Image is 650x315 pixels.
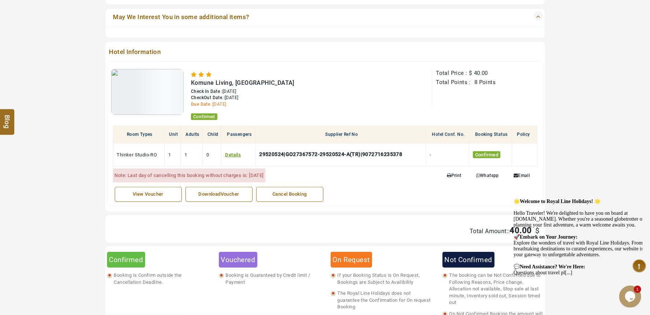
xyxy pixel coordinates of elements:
[221,126,256,144] th: Passengers
[168,152,171,157] span: 1
[448,272,543,306] span: The booking can be Not Confirmed due to Following Reasons, Price change, Allocation not available...
[223,89,236,94] span: [DATE]
[441,170,467,181] a: Print
[473,151,501,158] span: Confirmed
[115,173,264,178] span: Note: Last day of cancelling this booking without charges is: [DATE]
[191,95,225,100] span: CheckOut Date :
[508,170,535,181] a: Email
[225,95,238,100] span: [DATE]
[336,290,432,311] span: The Royal Line Holidays does not guarantee the Confirmation for On request Booking
[9,39,67,44] strong: Embark on Your Journey:
[113,126,165,144] th: Room Types
[336,272,432,286] span: If your Booking Status is On Request, Bookings are Subject to Availibility
[117,152,157,157] span: Thinker Studio-RO
[436,79,471,86] span: Total Points :
[225,152,241,157] a: Details
[514,173,530,178] span: Email
[119,191,178,198] div: View Voucher
[191,79,294,86] span: Komune Living, [GEOGRAPHIC_DATA]
[3,3,135,80] div: 🌟Welcome to Royal Line Holidays! 🌟Hello Traveler! We're delighted to have you on board at [DOMAIN...
[469,70,472,76] span: $
[510,226,532,235] span: 40.00
[256,187,323,202] a: Cancel Booking
[9,3,90,9] strong: Welcome to Royal Line Holidays! 🌟
[112,272,208,286] span: Booking is Confirm outside the Cancellation Deadline.
[447,173,461,178] span: Print
[219,252,258,268] div: Vouchered
[186,187,253,202] a: DownloadVoucher
[470,228,510,235] span: Total Amount::
[184,152,187,157] span: 1
[111,12,496,23] a: May We Interest You in some additional items?
[165,126,181,144] th: Unit
[471,170,504,181] a: Whatspp
[203,126,221,144] th: Child
[206,152,209,157] span: 0
[430,152,431,157] span: -
[331,252,372,268] div: On Request
[181,126,203,144] th: Adults
[436,70,467,76] span: Total Price :
[213,102,226,107] span: [DATE]
[191,89,223,94] span: Check In Date :
[619,286,643,308] iframe: chat widget
[517,132,530,137] span: Policy
[3,3,133,80] span: 🌟 Hello Traveler! We're delighted to have you on board at [DOMAIN_NAME]. Whether you're a seasone...
[256,126,426,144] th: Supplier Ref No
[190,191,249,198] div: DownloadVoucher
[260,191,319,198] div: Cancel Booking
[442,252,495,268] div: Not Confirmed
[476,173,499,178] span: Whatspp
[474,70,488,76] span: 40.00
[111,69,184,115] img: hwEpNkDu_07f1fbb64f9772a2379ff1961e307bb4.jpg
[191,113,217,120] span: Confirmed
[115,187,182,202] a: View Voucher
[469,126,512,144] th: Booking Status
[224,272,320,286] span: Booking is Guaranteed by Credit limit / Payment
[511,195,643,282] iframe: chat widget
[9,69,74,74] strong: Need Assistance? We're Here:
[474,79,496,86] span: 8 Points
[426,126,469,144] th: Hotel Conf. No.
[259,149,406,161] div: 29520524|GO27367572-29520524-A(TR)|9072716235378
[3,115,12,121] span: Blog
[107,47,500,58] span: Hotel Information
[107,252,146,268] div: Confirmed
[191,102,213,107] span: Due Date :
